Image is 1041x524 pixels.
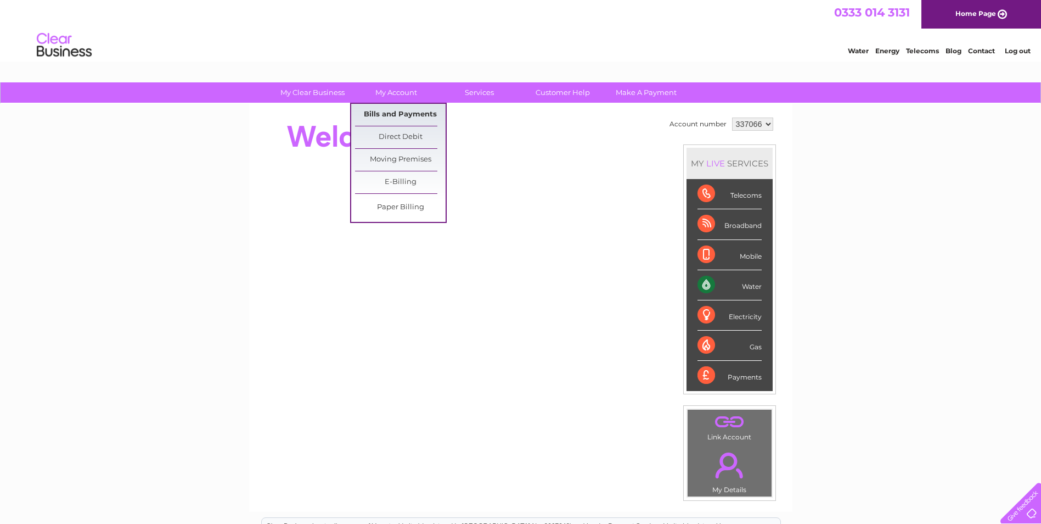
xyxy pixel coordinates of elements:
[355,149,446,171] a: Moving Premises
[601,82,691,103] a: Make A Payment
[704,158,727,169] div: LIVE
[697,300,762,331] div: Electricity
[697,331,762,361] div: Gas
[267,82,358,103] a: My Clear Business
[434,82,525,103] a: Services
[36,29,92,62] img: logo.png
[697,209,762,239] div: Broadband
[875,47,899,55] a: Energy
[697,179,762,209] div: Telecoms
[690,412,769,432] a: .
[906,47,939,55] a: Telecoms
[834,5,910,19] a: 0333 014 3131
[946,47,961,55] a: Blog
[517,82,608,103] a: Customer Help
[355,126,446,148] a: Direct Debit
[687,409,772,444] td: Link Account
[1005,47,1031,55] a: Log out
[848,47,869,55] a: Water
[355,171,446,193] a: E-Billing
[697,270,762,300] div: Water
[687,443,772,497] td: My Details
[690,446,769,484] a: .
[351,82,441,103] a: My Account
[355,104,446,126] a: Bills and Payments
[667,115,729,133] td: Account number
[687,148,773,179] div: MY SERVICES
[262,6,780,53] div: Clear Business is a trading name of Verastar Limited (registered in [GEOGRAPHIC_DATA] No. 3667643...
[697,240,762,270] div: Mobile
[355,197,446,219] a: Paper Billing
[968,47,995,55] a: Contact
[697,361,762,391] div: Payments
